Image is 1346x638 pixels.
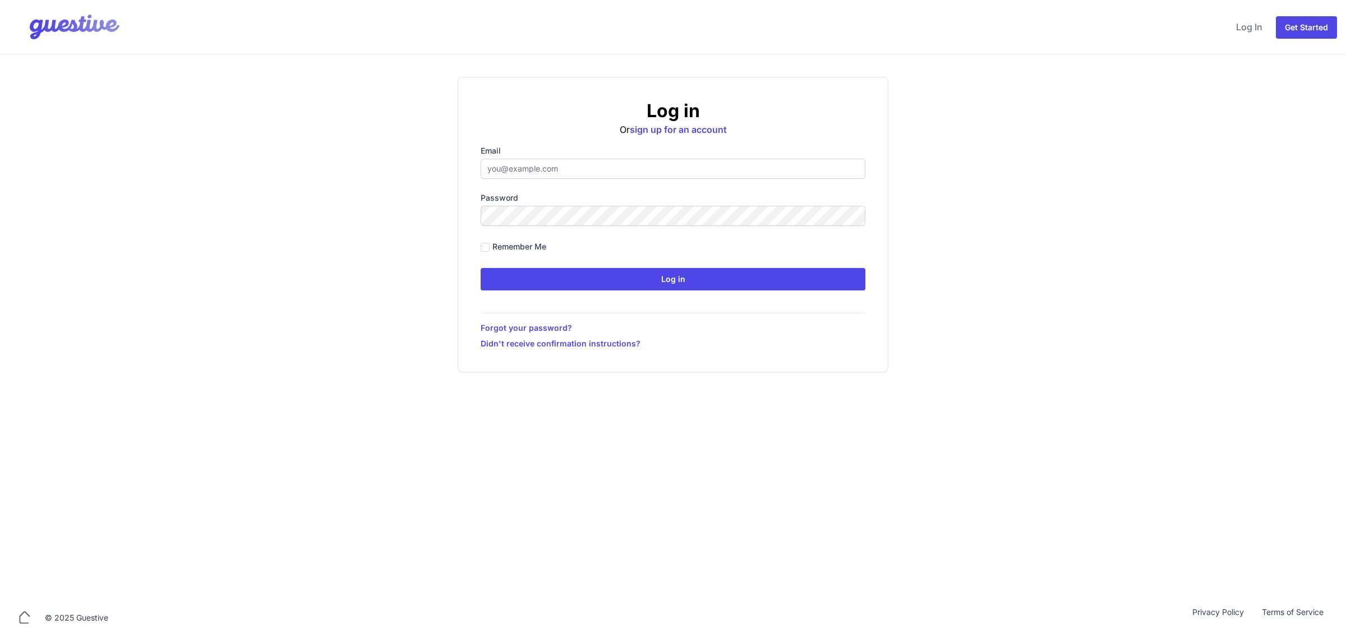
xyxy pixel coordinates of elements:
a: Terms of Service [1253,607,1333,629]
input: Log in [481,268,865,290]
label: Password [481,192,865,204]
label: Remember me [492,241,546,252]
img: Your Company [9,4,122,49]
h2: Log in [481,100,865,122]
label: Email [481,145,865,156]
div: © 2025 Guestive [45,612,108,623]
a: Log In [1232,13,1267,40]
a: Privacy Policy [1183,607,1253,629]
a: Forgot your password? [481,322,865,334]
a: Didn't receive confirmation instructions? [481,338,865,349]
a: Get Started [1276,16,1337,39]
a: sign up for an account [630,124,727,135]
div: Or [481,100,865,136]
input: you@example.com [481,159,865,179]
